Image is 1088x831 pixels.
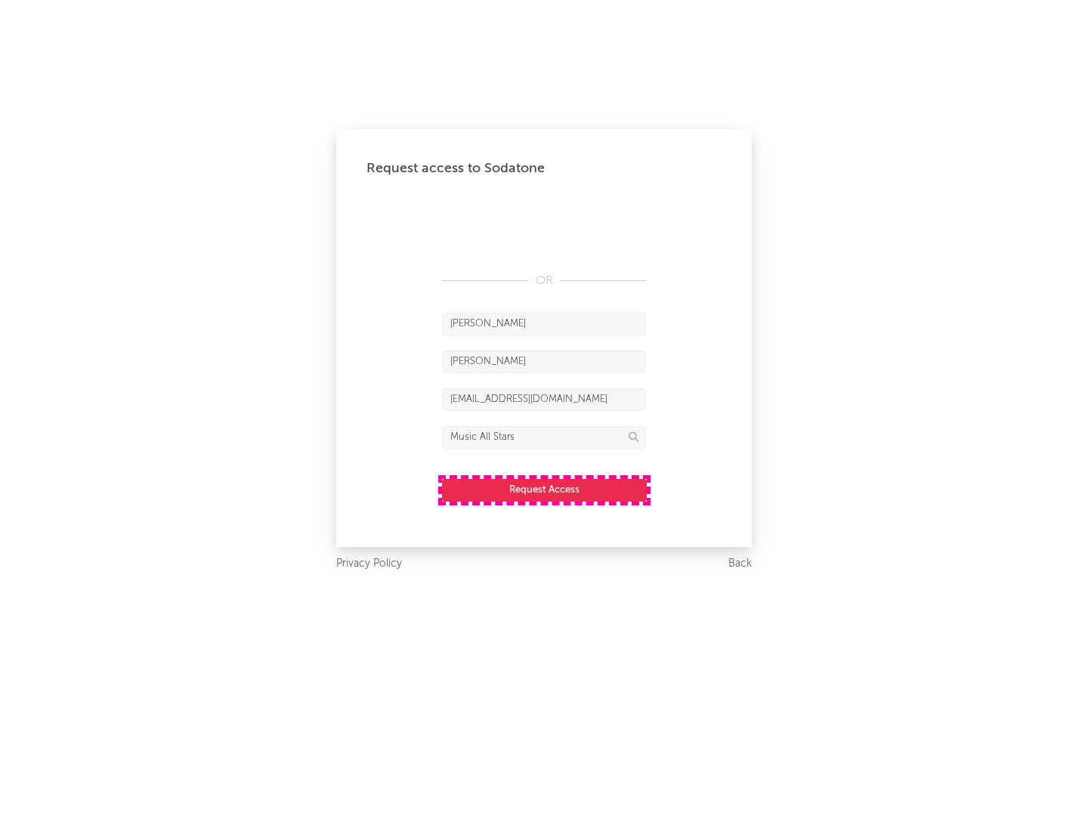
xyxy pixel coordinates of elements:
input: Division [442,426,646,449]
input: Email [442,388,646,411]
a: Back [728,555,752,573]
a: Privacy Policy [336,555,402,573]
button: Request Access [442,479,647,502]
div: OR [442,272,646,290]
input: First Name [442,313,646,335]
div: Request access to Sodatone [366,159,722,178]
input: Last Name [442,351,646,373]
